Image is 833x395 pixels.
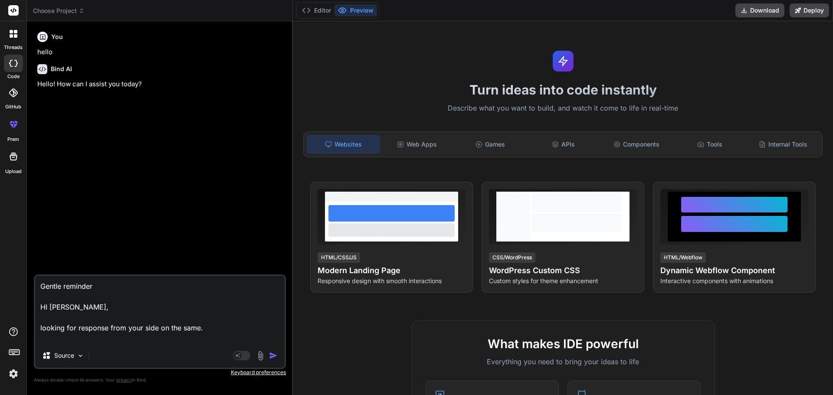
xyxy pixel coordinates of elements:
[34,369,286,376] p: Keyboard preferences
[426,335,701,353] h2: What makes IDE powerful
[455,135,526,153] div: Games
[54,351,74,360] p: Source
[674,135,746,153] div: Tools
[735,3,784,17] button: Download
[660,252,706,263] div: HTML/Webflow
[116,377,132,382] span: privacy
[6,366,21,381] img: settings
[660,264,808,277] h4: Dynamic Webflow Component
[489,252,535,263] div: CSS/WordPress
[37,47,284,57] p: hello
[77,352,84,359] img: Pick Models
[489,277,637,285] p: Custom styles for theme enhancement
[34,376,286,384] p: Always double-check its answers. Your in Bind
[318,252,360,263] div: HTML/CSS/JS
[7,73,20,80] label: code
[4,44,23,51] label: threads
[51,65,72,73] h6: Bind AI
[5,168,22,175] label: Upload
[37,79,284,89] p: Hello! How can I assist you today?
[298,4,335,16] button: Editor
[298,103,828,114] p: Describe what you want to build, and watch it come to life in real-time
[381,135,453,153] div: Web Apps
[35,276,285,343] textarea: Gentle reminder HI [PERSON_NAME], looking for response from your side on the same.
[335,4,377,16] button: Preview
[7,136,19,143] label: prem
[33,7,85,15] span: Choose Project
[298,82,828,98] h1: Turn ideas into code instantly
[426,356,701,367] p: Everything you need to bring your ideas to life
[5,103,21,111] label: GitHub
[256,351,266,361] img: attachment
[747,135,819,153] div: Internal Tools
[660,277,808,285] p: Interactive components with animations
[318,264,466,277] h4: Modern Landing Page
[307,135,380,153] div: Websites
[269,351,278,360] img: icon
[51,33,63,41] h6: You
[489,264,637,277] h4: WordPress Custom CSS
[528,135,599,153] div: APIs
[318,277,466,285] p: Responsive design with smooth interactions
[790,3,829,17] button: Deploy
[601,135,672,153] div: Components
